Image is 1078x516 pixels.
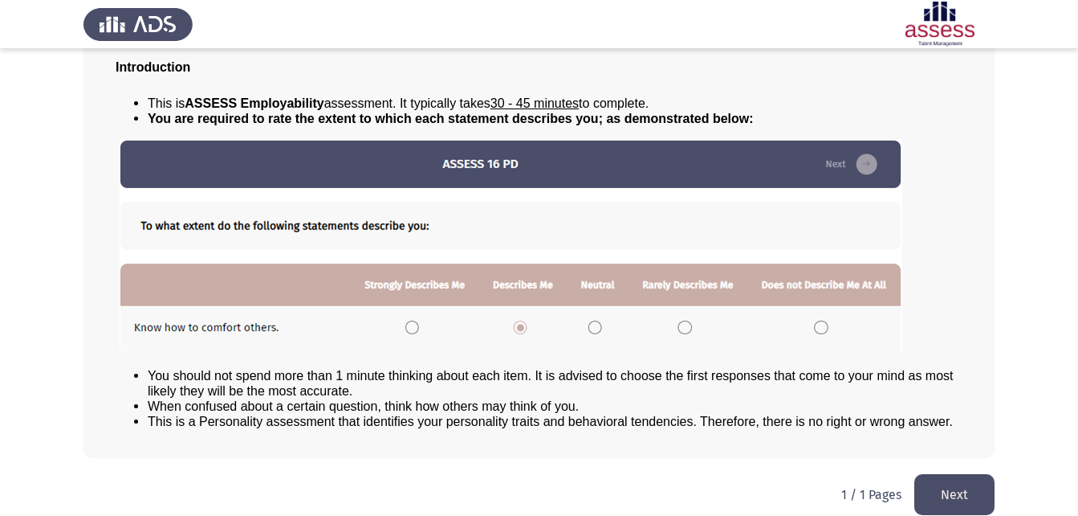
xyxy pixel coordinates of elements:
[83,2,193,47] img: Assess Talent Management logo
[885,2,995,47] img: Assessment logo of ASSESS Employability - EBI
[490,96,579,110] u: 30 - 45 minutes
[148,399,579,413] span: When confused about a certain question, think how others may think of you.
[148,96,649,110] span: This is assessment. It typically takes to complete.
[116,60,190,74] span: Introduction
[148,112,754,125] span: You are required to rate the extent to which each statement describes you; as demonstrated below:
[914,474,995,515] button: load next page
[185,96,323,110] b: ASSESS Employability
[841,487,901,502] p: 1 / 1 Pages
[148,415,953,428] span: This is a Personality assessment that identifies your personality traits and behavioral tendencie...
[148,369,954,398] span: You should not spend more than 1 minute thinking about each item. It is advised to choose the fir...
